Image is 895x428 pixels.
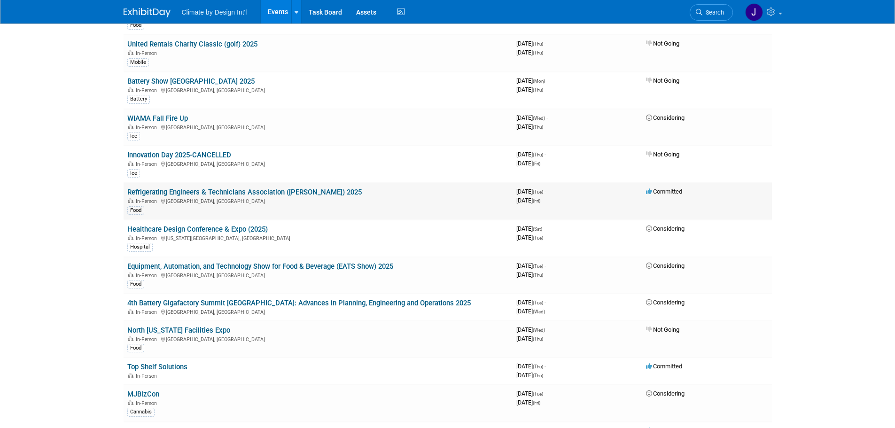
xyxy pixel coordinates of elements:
a: Healthcare Design Conference & Expo (2025) [127,225,268,233]
img: In-Person Event [128,161,133,166]
span: [DATE] [516,308,545,315]
span: (Mon) [533,78,545,84]
img: In-Person Event [128,309,133,314]
span: In-Person [136,400,160,406]
span: (Tue) [533,235,543,241]
span: (Wed) [533,116,545,121]
span: [DATE] [516,234,543,241]
div: Food [127,206,144,215]
span: (Thu) [533,364,543,369]
div: Food [127,344,144,352]
a: Equipment, Automation, and Technology Show for Food & Beverage (EATS Show) 2025 [127,262,393,271]
span: - [545,299,546,306]
span: (Thu) [533,373,543,378]
span: In-Person [136,235,160,241]
div: Hospital [127,243,153,251]
span: [DATE] [516,86,543,93]
div: Food [127,21,144,30]
span: Not Going [646,326,679,333]
span: [DATE] [516,390,546,397]
span: In-Person [136,161,160,167]
span: Committed [646,188,682,195]
a: North [US_STATE] Facilities Expo [127,326,230,335]
div: [GEOGRAPHIC_DATA], [GEOGRAPHIC_DATA] [127,123,509,131]
a: Search [690,4,733,21]
span: Not Going [646,151,679,158]
a: United Rentals Charity Classic (golf) 2025 [127,40,257,48]
span: Committed [646,363,682,370]
span: In-Person [136,336,160,342]
span: (Wed) [533,309,545,314]
span: [DATE] [516,77,548,84]
div: [GEOGRAPHIC_DATA], [GEOGRAPHIC_DATA] [127,335,509,342]
span: In-Person [136,272,160,279]
span: (Tue) [533,264,543,269]
span: (Tue) [533,391,543,397]
img: JoAnna Quade [745,3,763,21]
span: [DATE] [516,326,548,333]
span: (Sat) [533,226,542,232]
span: (Fri) [533,198,540,203]
img: In-Person Event [128,87,133,92]
span: (Thu) [533,50,543,55]
span: Not Going [646,77,679,84]
span: Considering [646,299,685,306]
span: (Wed) [533,327,545,333]
span: [DATE] [516,262,546,269]
span: - [545,262,546,269]
img: In-Person Event [128,235,133,240]
span: [DATE] [516,399,540,406]
img: ExhibitDay [124,8,171,17]
span: [DATE] [516,299,546,306]
div: Cannabis [127,408,155,416]
span: Considering [646,225,685,232]
span: (Fri) [533,400,540,405]
div: [GEOGRAPHIC_DATA], [GEOGRAPHIC_DATA] [127,308,509,315]
span: (Thu) [533,152,543,157]
div: [GEOGRAPHIC_DATA], [GEOGRAPHIC_DATA] [127,271,509,279]
span: In-Person [136,373,160,379]
a: Refrigerating Engineers & Technicians Association ([PERSON_NAME]) 2025 [127,188,362,196]
span: [DATE] [516,160,540,167]
span: [DATE] [516,188,546,195]
span: Search [702,9,724,16]
span: - [546,326,548,333]
span: [DATE] [516,372,543,379]
span: (Fri) [533,161,540,166]
img: In-Person Event [128,125,133,129]
img: In-Person Event [128,50,133,55]
span: [DATE] [516,49,543,56]
span: In-Person [136,50,160,56]
span: [DATE] [516,271,543,278]
span: In-Person [136,309,160,315]
span: [DATE] [516,197,540,204]
span: (Thu) [533,41,543,47]
div: [GEOGRAPHIC_DATA], [GEOGRAPHIC_DATA] [127,197,509,204]
img: In-Person Event [128,336,133,341]
span: In-Person [136,87,160,93]
img: In-Person Event [128,198,133,203]
div: Food [127,280,144,288]
span: Considering [646,262,685,269]
a: MJBizCon [127,390,159,398]
img: In-Person Event [128,400,133,405]
span: (Thu) [533,272,543,278]
img: In-Person Event [128,272,133,277]
span: [DATE] [516,114,548,121]
span: - [546,77,548,84]
span: - [545,363,546,370]
a: 4th Battery Gigafactory Summit [GEOGRAPHIC_DATA]: Advances in Planning, Engineering and Operation... [127,299,471,307]
span: [DATE] [516,40,546,47]
span: - [545,151,546,158]
span: (Thu) [533,336,543,342]
span: - [544,225,545,232]
div: [GEOGRAPHIC_DATA], [GEOGRAPHIC_DATA] [127,86,509,93]
div: Mobile [127,58,149,67]
div: Ice [127,169,140,178]
span: Not Going [646,40,679,47]
span: (Tue) [533,189,543,195]
span: - [545,390,546,397]
span: - [545,188,546,195]
a: Battery Show [GEOGRAPHIC_DATA] 2025 [127,77,255,86]
a: Innovation Day 2025-CANCELLED [127,151,231,159]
